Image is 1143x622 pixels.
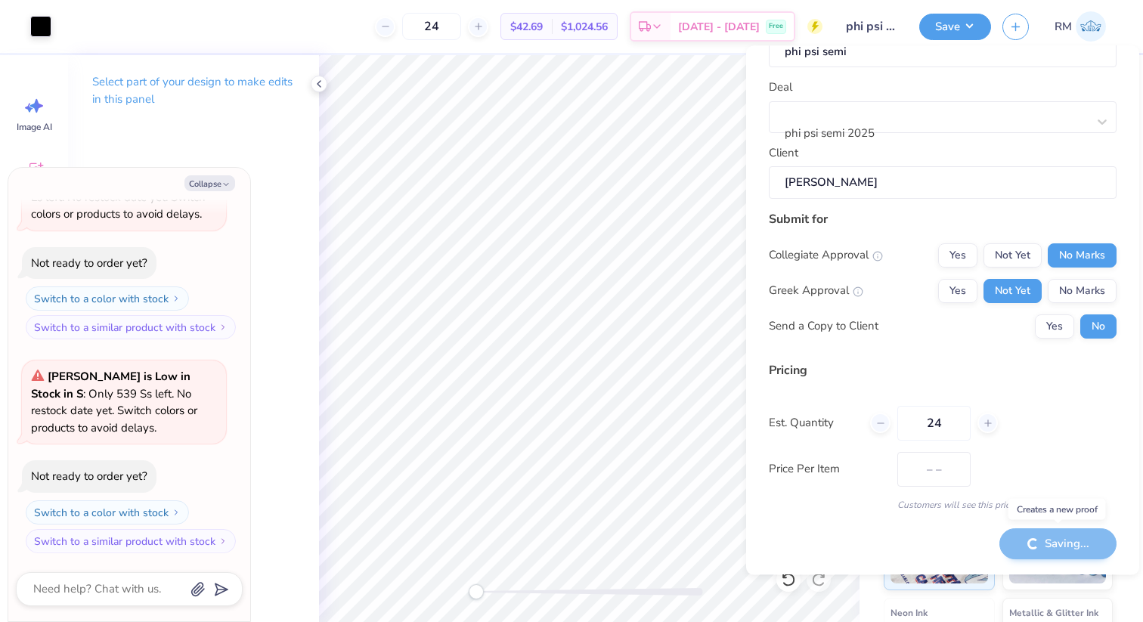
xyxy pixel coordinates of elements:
button: Switch to a color with stock [26,500,189,525]
img: Switch to a similar product with stock [218,537,228,546]
span: [DATE] - [DATE] [678,19,760,35]
input: Untitled Design [834,11,908,42]
div: Not ready to order yet? [31,469,147,484]
img: Switch to a color with stock [172,508,181,517]
div: Collegiate Approval [769,247,883,265]
span: Image AI [17,121,52,133]
label: Est. Quantity [769,415,859,432]
button: Switch to a similar product with stock [26,529,236,553]
div: Greek Approval [769,283,863,300]
span: Metallic & Glitter Ink [1009,605,1098,620]
div: Creates a new proof [1008,499,1106,520]
span: $1,024.56 [561,19,608,35]
img: Switch to a similar product with stock [218,323,228,332]
button: Yes [938,279,977,303]
div: Send a Copy to Client [769,318,878,336]
button: Switch to a similar product with stock [26,315,236,339]
strong: [PERSON_NAME] is Low in Stock in S [31,369,190,401]
button: Not Yet [983,243,1042,268]
div: Accessibility label [469,584,484,599]
div: Pricing [769,361,1117,379]
label: Client [769,144,798,162]
label: Price Per Item [769,461,886,478]
button: Switch to a color with stock [26,286,189,311]
img: Switch to a color with stock [172,294,181,303]
img: Riley Mcdonald [1076,11,1106,42]
span: : Only 539 Ss left. No restock date yet. Switch colors or products to avoid delays. [31,369,197,435]
button: Yes [938,243,977,268]
button: Not Yet [983,279,1042,303]
span: Free [769,21,783,32]
button: No [1080,314,1117,339]
button: Save [919,14,991,40]
a: RM [1048,11,1113,42]
label: Deal [769,79,792,97]
input: – – [402,13,461,40]
input: – – [897,406,971,441]
div: Customers will see this price on HQ. [769,498,1117,512]
div: Submit for [769,210,1117,228]
button: Collapse [184,175,235,191]
button: Yes [1035,314,1074,339]
span: Neon Ink [891,605,928,620]
button: No Marks [1048,243,1117,268]
span: $42.69 [510,19,543,35]
div: Not ready to order yet? [31,255,147,271]
input: e.g. Ethan Linker [769,167,1117,200]
div: phi psi semi 2025 [785,125,982,143]
span: RM [1055,18,1072,36]
p: Select part of your design to make edits in this panel [92,73,295,108]
button: No Marks [1048,279,1117,303]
